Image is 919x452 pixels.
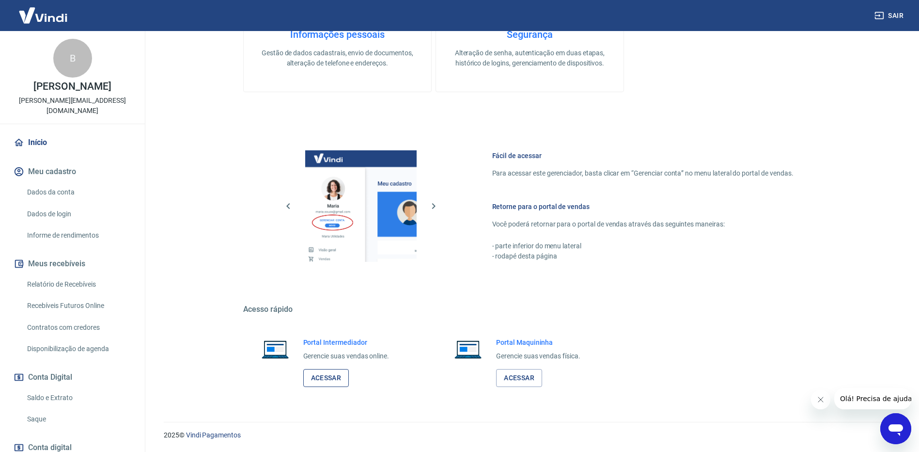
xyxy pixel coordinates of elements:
[243,305,817,314] h5: Acesso rápido
[23,182,133,202] a: Dados da conta
[496,338,580,347] h6: Portal Maquininha
[492,251,794,261] p: - rodapé desta página
[259,29,416,40] h4: Informações pessoais
[23,226,133,245] a: Informe de rendimentos
[811,390,830,409] iframe: Fechar mensagem
[303,338,389,347] h6: Portal Intermediador
[164,430,896,440] p: 2025 ©
[492,241,794,251] p: - parte inferior do menu lateral
[53,39,92,78] div: B
[872,7,907,25] button: Sair
[303,369,349,387] a: Acessar
[303,351,389,361] p: Gerencie suas vendas online.
[23,204,133,224] a: Dados de login
[23,274,133,294] a: Relatório de Recebíveis
[452,29,608,40] h4: Segurança
[12,132,133,153] a: Início
[492,168,794,178] p: Para acessar este gerenciador, basta clicar em “Gerenciar conta” no menu lateral do portal de ven...
[6,7,81,15] span: Olá! Precisa de ajuda?
[23,388,133,408] a: Saldo e Extrato
[12,161,133,182] button: Meu cadastro
[23,409,133,429] a: Saque
[12,253,133,274] button: Meus recebíveis
[33,81,111,92] p: [PERSON_NAME]
[496,369,542,387] a: Acessar
[12,0,75,30] img: Vindi
[448,338,488,361] img: Imagem de um notebook aberto
[492,219,794,229] p: Você poderá retornar para o portal de vendas através das seguintes maneiras:
[23,296,133,316] a: Recebíveis Futuros Online
[12,367,133,388] button: Conta Digital
[834,388,911,409] iframe: Mensagem da empresa
[23,339,133,359] a: Disponibilização de agenda
[452,48,608,68] p: Alteração de senha, autenticação em duas etapas, histórico de logins, gerenciamento de dispositivos.
[492,202,794,211] h6: Retorne para o portal de vendas
[496,351,580,361] p: Gerencie suas vendas física.
[492,151,794,161] h6: Fácil de acessar
[255,338,296,361] img: Imagem de um notebook aberto
[880,413,911,444] iframe: Botão para abrir a janela de mensagens
[186,431,241,439] a: Vindi Pagamentos
[259,48,416,68] p: Gestão de dados cadastrais, envio de documentos, alteração de telefone e endereços.
[23,318,133,338] a: Contratos com credores
[305,150,417,262] img: Imagem da dashboard mostrando o botão de gerenciar conta na sidebar no lado esquerdo
[8,96,137,116] p: [PERSON_NAME][EMAIL_ADDRESS][DOMAIN_NAME]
